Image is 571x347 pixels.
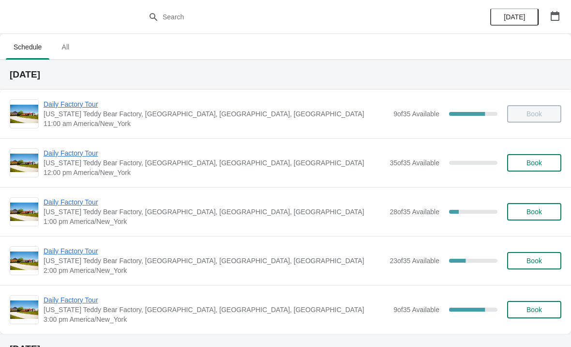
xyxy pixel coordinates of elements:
[10,70,561,79] h2: [DATE]
[390,208,439,216] span: 28 of 35 Available
[390,159,439,167] span: 35 of 35 Available
[44,246,385,256] span: Daily Factory Tour
[44,266,385,275] span: 2:00 pm America/New_York
[44,99,389,109] span: Daily Factory Tour
[393,110,439,118] span: 9 of 35 Available
[44,109,389,119] span: [US_STATE] Teddy Bear Factory, [GEOGRAPHIC_DATA], [GEOGRAPHIC_DATA], [GEOGRAPHIC_DATA]
[44,197,385,207] span: Daily Factory Tour
[44,295,389,305] span: Daily Factory Tour
[507,154,561,172] button: Book
[44,158,385,168] span: [US_STATE] Teddy Bear Factory, [GEOGRAPHIC_DATA], [GEOGRAPHIC_DATA], [GEOGRAPHIC_DATA]
[53,38,77,56] span: All
[526,306,542,314] span: Book
[10,252,38,270] img: Daily Factory Tour | Vermont Teddy Bear Factory, Shelburne Road, Shelburne, VT, USA | 2:00 pm Ame...
[526,208,542,216] span: Book
[490,8,539,26] button: [DATE]
[526,257,542,265] span: Book
[526,159,542,167] span: Book
[44,217,385,226] span: 1:00 pm America/New_York
[44,305,389,315] span: [US_STATE] Teddy Bear Factory, [GEOGRAPHIC_DATA], [GEOGRAPHIC_DATA], [GEOGRAPHIC_DATA]
[504,13,525,21] span: [DATE]
[162,8,428,26] input: Search
[44,315,389,324] span: 3:00 pm America/New_York
[390,257,439,265] span: 23 of 35 Available
[44,168,385,177] span: 12:00 pm America/New_York
[507,203,561,221] button: Book
[44,119,389,128] span: 11:00 am America/New_York
[10,203,38,221] img: Daily Factory Tour | Vermont Teddy Bear Factory, Shelburne Road, Shelburne, VT, USA | 1:00 pm Ame...
[6,38,49,56] span: Schedule
[10,300,38,319] img: Daily Factory Tour | Vermont Teddy Bear Factory, Shelburne Road, Shelburne, VT, USA | 3:00 pm Ame...
[44,148,385,158] span: Daily Factory Tour
[10,154,38,173] img: Daily Factory Tour | Vermont Teddy Bear Factory, Shelburne Road, Shelburne, VT, USA | 12:00 pm Am...
[44,207,385,217] span: [US_STATE] Teddy Bear Factory, [GEOGRAPHIC_DATA], [GEOGRAPHIC_DATA], [GEOGRAPHIC_DATA]
[393,306,439,314] span: 9 of 35 Available
[507,252,561,269] button: Book
[507,301,561,318] button: Book
[10,105,38,124] img: Daily Factory Tour | Vermont Teddy Bear Factory, Shelburne Road, Shelburne, VT, USA | 11:00 am Am...
[44,256,385,266] span: [US_STATE] Teddy Bear Factory, [GEOGRAPHIC_DATA], [GEOGRAPHIC_DATA], [GEOGRAPHIC_DATA]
